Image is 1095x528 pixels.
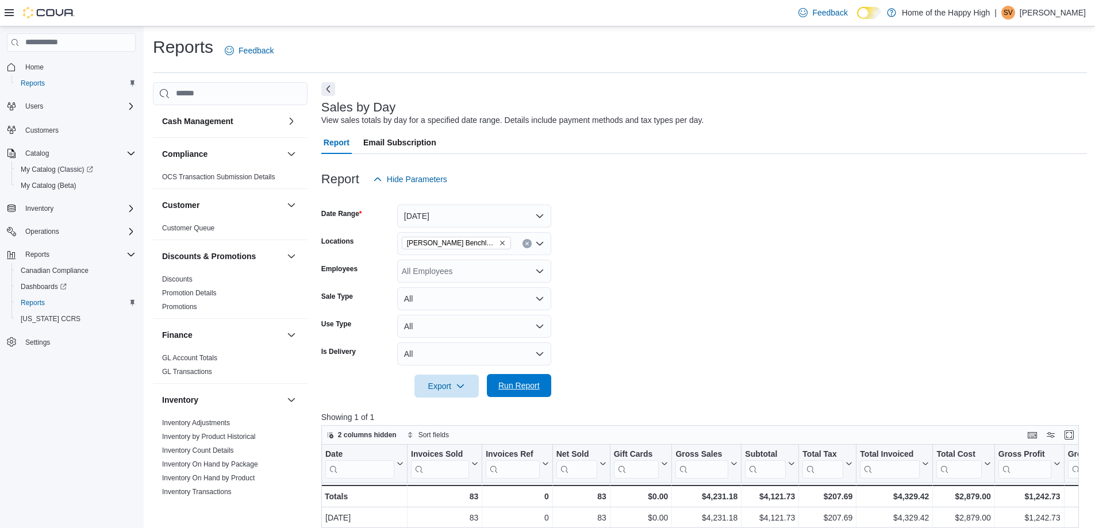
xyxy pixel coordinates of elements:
[16,76,136,90] span: Reports
[162,488,232,496] a: Inventory Transactions
[614,511,668,525] div: $0.00
[994,6,997,20] p: |
[162,275,193,284] span: Discounts
[21,60,48,74] a: Home
[1025,428,1039,442] button: Keyboard shortcuts
[414,375,479,398] button: Export
[338,430,397,440] span: 2 columns hidden
[16,264,93,278] a: Canadian Compliance
[16,179,81,192] a: My Catalog (Beta)
[162,474,255,482] a: Inventory On Hand by Product
[162,367,212,376] span: GL Transactions
[239,45,274,56] span: Feedback
[220,39,278,62] a: Feedback
[21,248,136,261] span: Reports
[162,199,199,211] h3: Customer
[397,342,551,365] button: All
[162,250,282,262] button: Discounts & Promotions
[21,225,64,238] button: Operations
[535,267,544,276] button: Open list of options
[162,289,217,297] a: Promotion Details
[675,449,728,460] div: Gross Sales
[998,511,1061,525] div: $1,242.73
[162,223,214,233] span: Customer Queue
[411,449,478,479] button: Invoices Sold
[321,114,704,126] div: View sales totals by day for a specified date range. Details include payment methods and tax type...
[397,287,551,310] button: All
[387,174,447,185] span: Hide Parameters
[802,511,852,525] div: $207.69
[11,161,140,178] a: My Catalog (Classic)
[21,248,54,261] button: Reports
[411,511,478,525] div: 83
[21,181,76,190] span: My Catalog (Beta)
[11,263,140,279] button: Canadian Compliance
[321,172,359,186] h3: Report
[162,148,208,160] h3: Compliance
[418,430,449,440] span: Sort fields
[162,224,214,232] a: Customer Queue
[486,449,539,479] div: Invoices Ref
[487,374,551,397] button: Run Report
[153,170,308,188] div: Compliance
[162,394,198,406] h3: Inventory
[153,272,308,318] div: Discounts & Promotions
[25,63,44,72] span: Home
[16,280,71,294] a: Dashboards
[162,419,230,427] a: Inventory Adjustments
[16,280,136,294] span: Dashboards
[407,237,497,249] span: [PERSON_NAME] Benchlands - Fire & Flower
[11,178,140,194] button: My Catalog (Beta)
[745,449,786,460] div: Subtotal
[324,131,349,154] span: Report
[321,292,353,301] label: Sale Type
[802,449,843,479] div: Total Tax
[745,511,795,525] div: $4,121.73
[16,264,136,278] span: Canadian Compliance
[936,511,990,525] div: $2,879.00
[2,59,140,75] button: Home
[613,449,668,479] button: Gift Cards
[857,7,881,19] input: Dark Mode
[321,411,1087,423] p: Showing 1 of 1
[325,449,404,479] button: Date
[556,449,597,460] div: Net Sold
[486,511,548,525] div: 0
[162,329,193,341] h3: Finance
[321,101,396,114] h3: Sales by Day
[285,198,298,212] button: Customer
[486,490,548,503] div: 0
[11,295,140,311] button: Reports
[21,79,45,88] span: Reports
[499,240,506,246] button: Remove Hinton - Hinton Benchlands - Fire & Flower from selection in this group
[16,312,85,326] a: [US_STATE] CCRS
[321,82,335,96] button: Next
[397,315,551,338] button: All
[21,202,136,215] span: Inventory
[16,163,136,176] span: My Catalog (Classic)
[2,145,140,161] button: Catalog
[162,368,212,376] a: GL Transactions
[860,511,929,525] div: $4,329.42
[860,490,929,503] div: $4,329.42
[613,449,659,479] div: Gift Card Sales
[1044,428,1058,442] button: Display options
[936,449,990,479] button: Total Cost
[21,165,93,174] span: My Catalog (Classic)
[162,353,217,363] span: GL Account Totals
[162,354,217,362] a: GL Account Totals
[321,264,358,273] label: Employees
[162,199,282,211] button: Customer
[162,460,258,468] a: Inventory On Hand by Package
[162,446,234,455] span: Inventory Count Details
[363,131,436,154] span: Email Subscription
[321,347,356,356] label: Is Delivery
[498,380,540,391] span: Run Report
[321,209,362,218] label: Date Range
[21,202,58,215] button: Inventory
[411,449,469,460] div: Invoices Sold
[397,205,551,228] button: [DATE]
[613,490,668,503] div: $0.00
[11,279,140,295] a: Dashboards
[21,335,136,349] span: Settings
